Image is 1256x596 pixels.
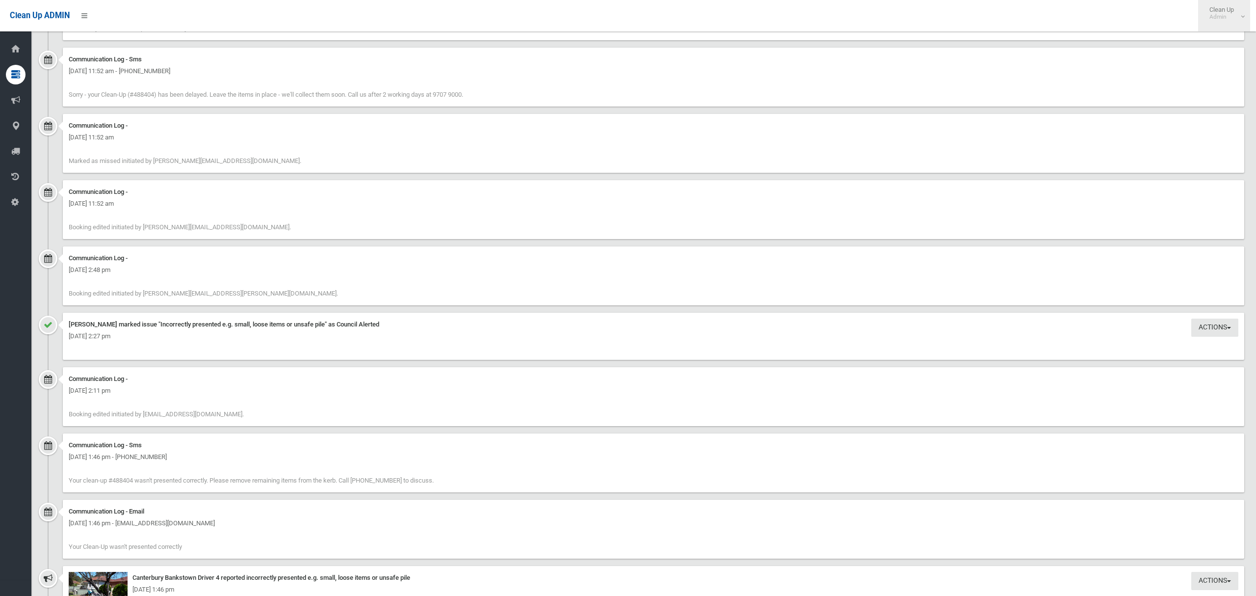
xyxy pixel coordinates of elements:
span: Booking edited initiated by [EMAIL_ADDRESS][DOMAIN_NAME]. [69,410,244,418]
div: Communication Log - [69,252,1238,264]
span: Marked as missed initiated by [PERSON_NAME][EMAIL_ADDRESS][DOMAIN_NAME]. [69,157,301,164]
span: Clean Up ADMIN [10,11,70,20]
div: [DATE] 1:46 pm [69,584,1238,596]
div: [PERSON_NAME] marked issue "Incorrectly presented e.g. small, loose items or unsafe pile" as Coun... [69,319,1238,330]
span: Your Bulky Waste Clean-Up has been delayed [69,25,194,32]
div: [DATE] 11:52 am - [PHONE_NUMBER] [69,65,1238,77]
span: Your Clean-Up wasn't presented correctly [69,543,182,550]
div: Communication Log - Sms [69,439,1238,451]
span: Booking edited initiated by [PERSON_NAME][EMAIL_ADDRESS][PERSON_NAME][DOMAIN_NAME]. [69,290,338,297]
div: Canterbury Bankstown Driver 4 reported incorrectly presented e.g. small, loose items or unsafe pile [69,572,1238,584]
div: [DATE] 11:52 am [69,198,1238,210]
button: Actions [1191,319,1238,337]
div: [DATE] 2:11 pm [69,385,1238,397]
div: Communication Log - [69,120,1238,132]
div: [DATE] 11:52 am [69,132,1238,143]
div: Communication Log - Sms [69,54,1238,65]
small: Admin [1209,13,1234,21]
span: Your clean-up #488404 wasn't presented correctly. Please remove remaining items from the kerb. Ca... [69,477,434,484]
div: [DATE] 2:27 pm [69,330,1238,342]
span: Sorry - your Clean-Up (#488404) has been delayed. Leave the items in place - we'll collect them s... [69,91,463,98]
span: Clean Up [1204,6,1244,21]
button: Actions [1191,572,1238,590]
div: Communication Log - [69,373,1238,385]
span: Booking edited initiated by [PERSON_NAME][EMAIL_ADDRESS][DOMAIN_NAME]. [69,223,291,231]
div: Communication Log - [69,186,1238,198]
div: [DATE] 2:48 pm [69,264,1238,276]
div: [DATE] 1:46 pm - [PHONE_NUMBER] [69,451,1238,463]
div: Communication Log - Email [69,506,1238,517]
div: [DATE] 1:46 pm - [EMAIL_ADDRESS][DOMAIN_NAME] [69,517,1238,529]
